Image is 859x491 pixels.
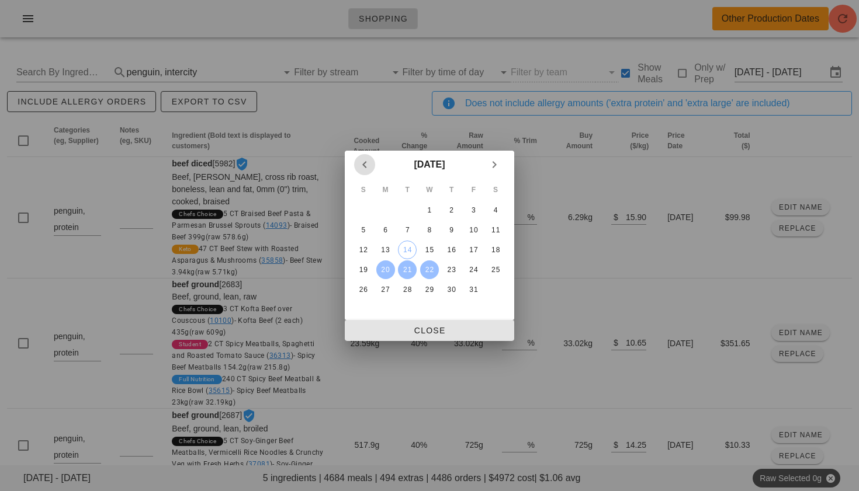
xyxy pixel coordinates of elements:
div: 13 [376,246,395,254]
div: 10 [464,226,483,234]
button: 10 [464,221,483,239]
button: 23 [442,260,461,279]
div: 21 [398,266,417,274]
span: Close [354,326,505,335]
button: 9 [442,221,461,239]
div: 15 [420,246,439,254]
div: 27 [376,285,395,294]
div: 1 [420,206,439,214]
button: 17 [464,241,483,259]
div: 17 [464,246,483,254]
div: 3 [464,206,483,214]
div: 24 [464,266,483,274]
button: 24 [464,260,483,279]
div: 28 [398,285,417,294]
div: 14 [399,246,416,254]
div: 7 [398,226,417,234]
button: 16 [442,241,461,259]
button: Next month [484,154,505,175]
div: 19 [354,266,373,274]
button: 2 [442,201,461,220]
th: W [419,180,440,200]
div: 11 [486,226,505,234]
button: [DATE] [409,153,449,176]
button: 25 [486,260,505,279]
button: 26 [354,280,373,299]
button: 31 [464,280,483,299]
button: 29 [420,280,439,299]
th: F [463,180,484,200]
button: 20 [376,260,395,279]
button: 15 [420,241,439,259]
button: 4 [486,201,505,220]
button: Close [345,320,514,341]
button: 28 [398,280,417,299]
th: T [397,180,418,200]
div: 5 [354,226,373,234]
button: 14 [398,241,417,259]
div: 22 [420,266,439,274]
div: 31 [464,285,483,294]
div: 16 [442,246,461,254]
button: 13 [376,241,395,259]
button: 21 [398,260,417,279]
button: 30 [442,280,461,299]
button: 5 [354,221,373,239]
div: 25 [486,266,505,274]
div: 6 [376,226,395,234]
div: 8 [420,226,439,234]
div: 20 [376,266,395,274]
div: 30 [442,285,461,294]
button: 12 [354,241,373,259]
div: 12 [354,246,373,254]
button: Previous month [354,154,375,175]
div: 29 [420,285,439,294]
button: 3 [464,201,483,220]
button: 6 [376,221,395,239]
button: 19 [354,260,373,279]
th: S [485,180,506,200]
button: 11 [486,221,505,239]
div: 2 [442,206,461,214]
div: 9 [442,226,461,234]
button: 7 [398,221,417,239]
button: 18 [486,241,505,259]
button: 1 [420,201,439,220]
th: S [353,180,374,200]
div: 4 [486,206,505,214]
button: 22 [420,260,439,279]
div: 18 [486,246,505,254]
th: M [375,180,396,200]
th: T [441,180,462,200]
div: 23 [442,266,461,274]
div: 26 [354,285,373,294]
button: 8 [420,221,439,239]
button: 27 [376,280,395,299]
